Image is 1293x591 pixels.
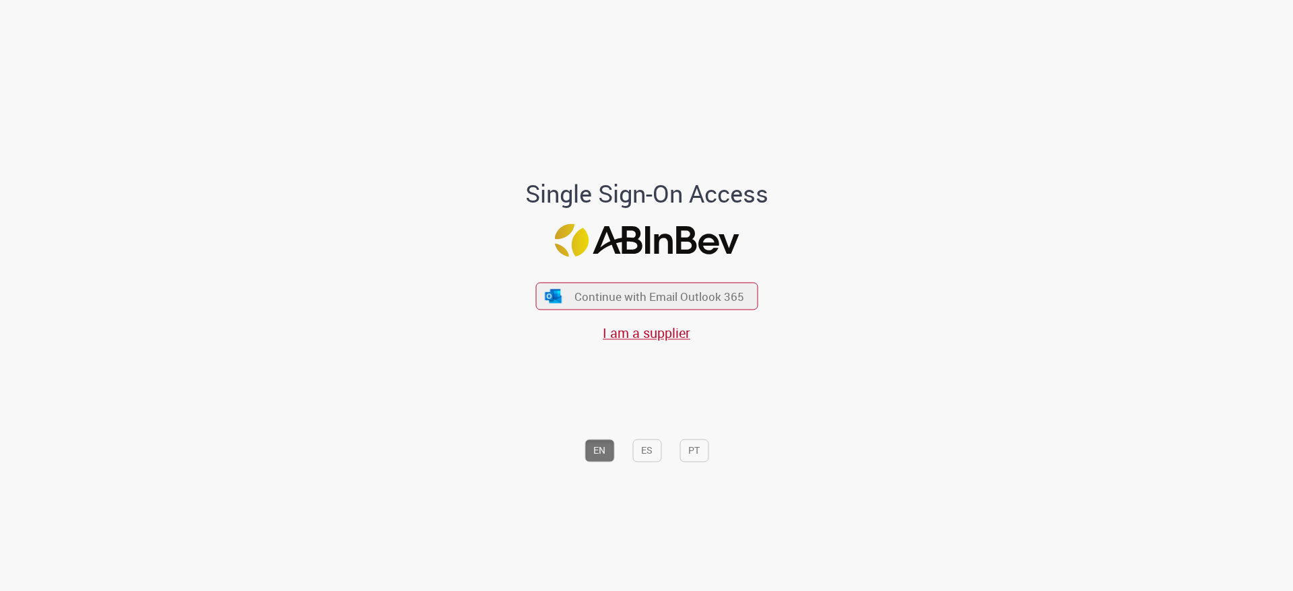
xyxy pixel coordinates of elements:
img: ícone Azure/Microsoft 360 [544,289,563,303]
button: EN [585,440,614,462]
button: ícone Azure/Microsoft 360 Continue with Email Outlook 365 [535,283,758,310]
img: Logo ABInBev [554,223,739,256]
h1: Single Sign-On Access [460,180,834,207]
button: PT [679,440,708,462]
a: I am a supplier [603,324,690,343]
button: ES [632,440,661,462]
span: Continue with Email Outlook 365 [574,289,744,304]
